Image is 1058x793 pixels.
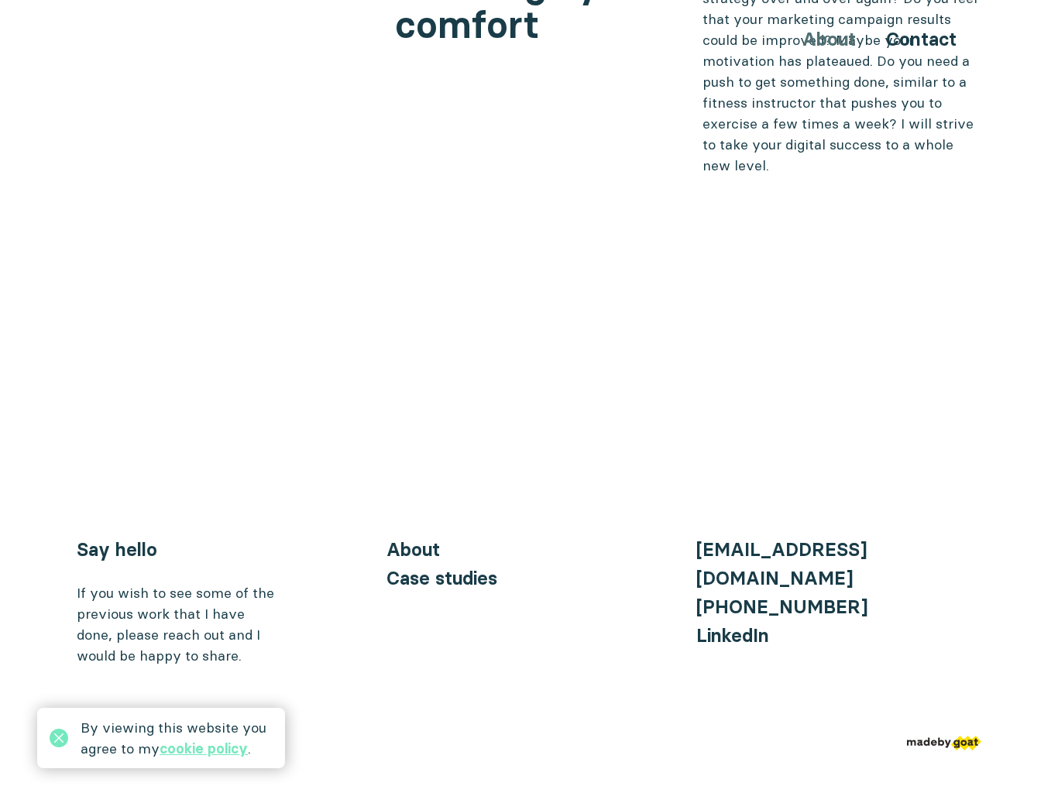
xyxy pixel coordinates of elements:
[696,624,769,647] a: LinkedIn
[696,596,867,618] a: [PHONE_NUMBER]
[81,717,273,759] div: By viewing this website you agree to my .
[386,567,497,589] a: Case studies
[386,538,440,561] a: About
[77,582,278,666] div: If you wish to see some of the previous work that I have done, please reach out and I would be ha...
[907,736,981,750] img: Website made by wearegoat
[160,740,248,757] a: cookie policy
[696,538,867,589] a: [EMAIL_ADDRESS][DOMAIN_NAME]
[886,28,957,50] a: Contact
[907,728,981,756] a: Website made by wearegoat
[77,538,157,561] a: Say hello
